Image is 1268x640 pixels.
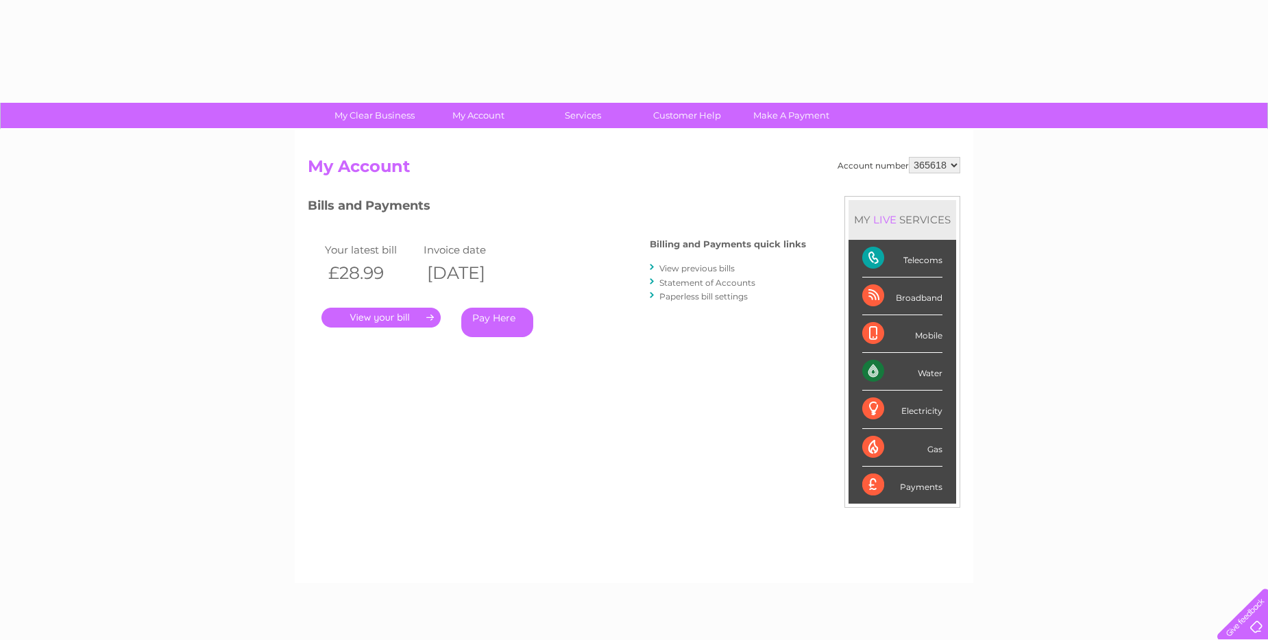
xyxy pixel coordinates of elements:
h4: Billing and Payments quick links [650,239,806,249]
a: Statement of Accounts [659,278,755,288]
div: Water [862,353,942,391]
h2: My Account [308,157,960,183]
div: Electricity [862,391,942,428]
a: Customer Help [631,103,744,128]
div: MY SERVICES [849,200,956,239]
td: Your latest bill [321,241,420,259]
h3: Bills and Payments [308,196,806,220]
a: . [321,308,441,328]
a: My Account [422,103,535,128]
th: £28.99 [321,259,420,287]
a: Pay Here [461,308,533,337]
div: Mobile [862,315,942,353]
div: Gas [862,429,942,467]
a: Make A Payment [735,103,848,128]
a: My Clear Business [318,103,431,128]
div: Broadband [862,278,942,315]
div: LIVE [870,213,899,226]
div: Account number [838,157,960,173]
th: [DATE] [420,259,519,287]
div: Payments [862,467,942,504]
a: View previous bills [659,263,735,273]
a: Paperless bill settings [659,291,748,301]
div: Telecoms [862,240,942,278]
a: Services [526,103,639,128]
td: Invoice date [420,241,519,259]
